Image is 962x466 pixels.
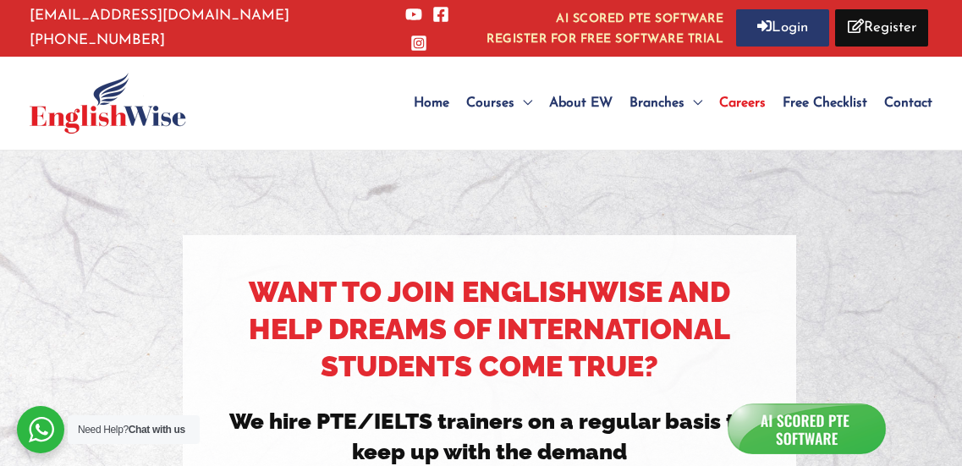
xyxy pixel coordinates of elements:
[30,73,186,134] img: English Wise
[410,35,427,52] a: Instagram
[541,65,621,141] a: About EW
[621,65,711,141] a: Branches
[405,6,422,23] a: YouTube
[736,9,829,47] a: Login
[30,3,388,54] p: [PHONE_NUMBER]
[405,65,458,141] a: Home
[629,96,684,110] span: Branches
[876,65,932,141] a: Contact
[414,96,449,110] span: Home
[30,8,289,23] a: [EMAIL_ADDRESS][DOMAIN_NAME]
[78,424,185,436] span: Need Help?
[711,65,774,141] a: Careers
[458,65,541,141] a: Courses
[549,96,613,110] span: About EW
[783,96,867,110] span: Free Checklist
[719,96,766,110] span: Careers
[129,424,185,436] strong: Chat with us
[466,96,514,110] span: Courses
[432,6,449,23] a: Facebook
[835,9,928,47] a: Register
[486,9,723,30] i: AI SCORED PTE SOFTWARE
[774,65,876,141] a: Free Checklist
[405,65,932,141] nav: Site Navigation
[486,9,723,46] a: AI SCORED PTE SOFTWAREREGISTER FOR FREE SOFTWARE TRIAL
[728,403,885,454] img: icon_a.png
[884,96,932,110] span: Contact
[249,275,730,383] strong: Want to join EnglishWise and help dreams of international students come true?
